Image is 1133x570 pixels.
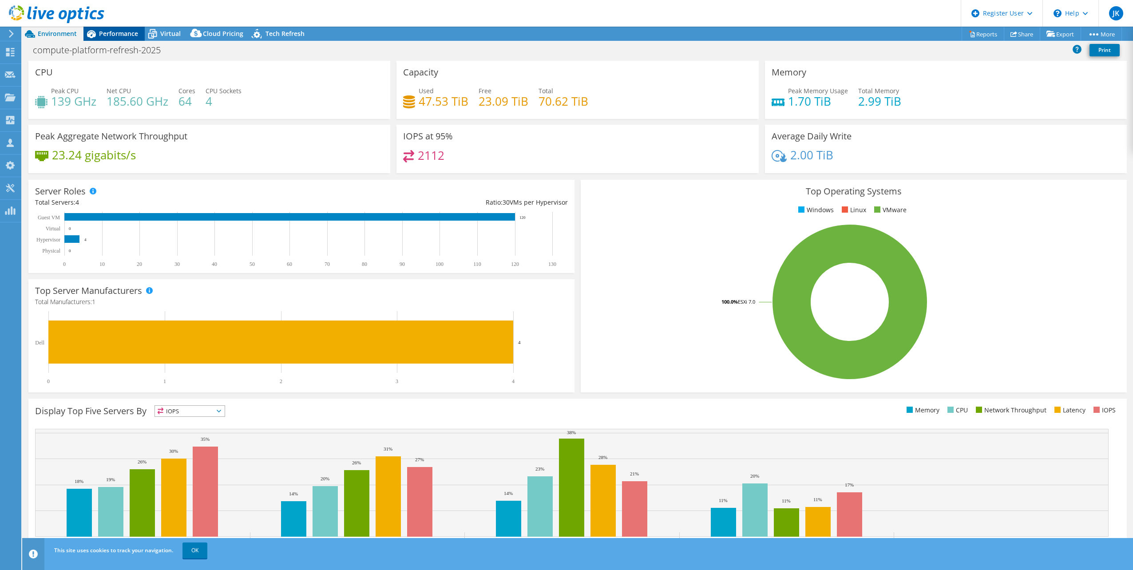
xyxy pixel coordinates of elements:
h4: 1.70 TiB [788,96,848,106]
h4: 23.24 gigabits/s [52,150,136,160]
text: 30 [174,261,180,267]
text: 100 [436,261,444,267]
li: IOPS [1091,405,1116,415]
text: 0 [69,249,71,253]
h3: Top Operating Systems [587,186,1120,196]
span: 30 [503,198,510,206]
h3: IOPS at 95% [403,131,453,141]
text: 80 [362,261,367,267]
text: 26% [352,460,361,465]
span: Tech Refresh [265,29,305,38]
text: 11% [719,498,728,503]
text: 3 [396,378,398,384]
text: 28% [598,455,607,460]
text: Dell [35,340,44,346]
text: 90 [400,261,405,267]
text: 4 [518,340,521,345]
text: 30% [169,448,178,454]
h4: 2.00 TiB [790,150,833,160]
span: Cloud Pricing [203,29,243,38]
text: 38% [567,430,576,435]
a: Share [1004,27,1040,41]
li: Linux [840,205,866,215]
div: Ratio: VMs per Hypervisor [301,198,568,207]
h1: compute-platform-refresh-2025 [29,45,174,55]
a: Reports [962,27,1004,41]
text: 60 [287,261,292,267]
h4: 185.60 GHz [107,96,168,106]
span: JK [1109,6,1123,20]
span: This site uses cookies to track your navigation. [54,546,173,554]
h4: 70.62 TiB [539,96,588,106]
a: Print [1089,44,1120,56]
li: Windows [796,205,834,215]
svg: \n [1054,9,1062,17]
text: Virtual [46,226,61,232]
text: 21% [630,471,639,476]
li: Memory [904,405,939,415]
tspan: 100.0% [721,298,738,305]
div: Total Servers: [35,198,301,207]
h4: 47.53 TiB [419,96,468,106]
span: Net CPU [107,87,131,95]
text: 11% [782,498,791,503]
text: 0 [69,226,71,231]
text: 17% [845,482,854,487]
text: 0 [63,261,66,267]
li: Latency [1052,405,1085,415]
a: OK [182,542,207,558]
h4: Total Manufacturers: [35,297,568,307]
text: 18% [75,479,83,484]
h4: 23.09 TiB [479,96,528,106]
span: Performance [99,29,138,38]
text: 4 [84,237,87,242]
span: Free [479,87,491,95]
text: Hypervisor [36,237,60,243]
text: 4 [512,378,515,384]
span: Total Memory [858,87,899,95]
h3: CPU [35,67,53,77]
li: CPU [945,405,968,415]
h3: Peak Aggregate Network Throughput [35,131,187,141]
h3: Average Daily Write [772,131,852,141]
a: More [1081,27,1122,41]
span: CPU Sockets [206,87,242,95]
li: VMware [872,205,907,215]
span: Used [419,87,434,95]
span: 1 [92,297,95,306]
span: Cores [178,87,195,95]
span: Environment [38,29,77,38]
text: 14% [504,491,513,496]
span: 4 [75,198,79,206]
text: 20% [750,473,759,479]
text: 27% [415,457,424,462]
text: 26% [138,459,147,464]
h4: 2.99 TiB [858,96,901,106]
text: 70 [325,261,330,267]
text: 20 [137,261,142,267]
text: 10 [99,261,105,267]
li: Network Throughput [974,405,1046,415]
text: 110 [473,261,481,267]
text: 120 [519,215,526,220]
h3: Capacity [403,67,438,77]
text: 35% [201,436,210,442]
h4: 64 [178,96,195,106]
text: 20% [321,476,329,481]
text: 11% [813,497,822,502]
text: 40 [212,261,217,267]
text: 0 [47,378,50,384]
span: IOPS [155,406,225,416]
text: 130 [548,261,556,267]
text: Guest VM [38,214,60,221]
text: 23% [535,466,544,471]
text: 19% [106,477,115,482]
tspan: ESXi 7.0 [738,298,755,305]
h4: 2112 [418,150,444,160]
text: 120 [511,261,519,267]
text: Physical [42,248,60,254]
h4: 4 [206,96,242,106]
text: 14% [289,491,298,496]
span: Peak CPU [51,87,79,95]
a: Export [1040,27,1081,41]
